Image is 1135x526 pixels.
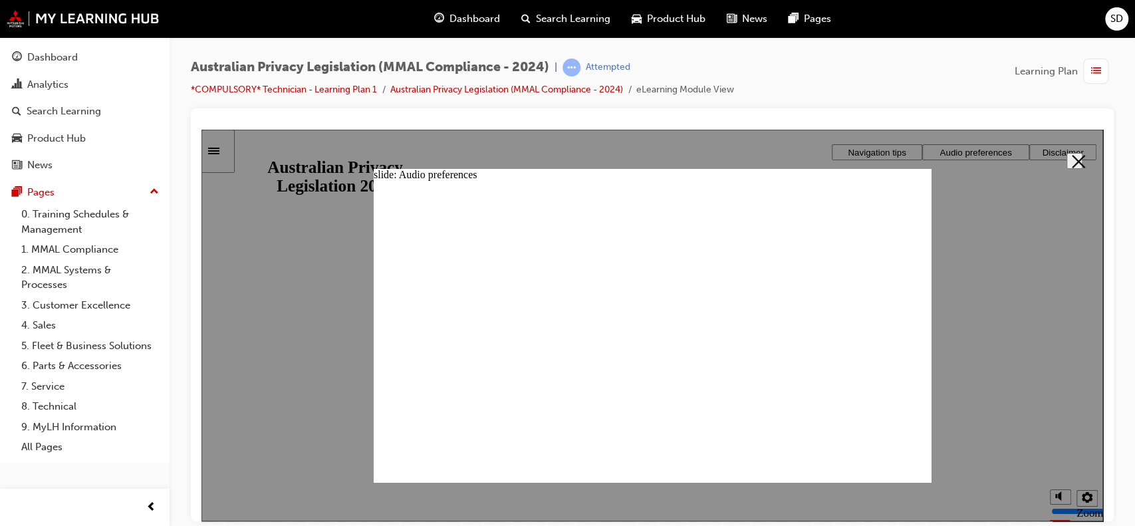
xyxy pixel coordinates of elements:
a: 1. MMAL Compliance [16,239,164,260]
span: search-icon [12,106,21,118]
span: Product Hub [647,11,705,27]
a: 8. Technical [16,396,164,417]
a: 6. Parts & Accessories [16,356,164,376]
span: Australian Privacy Legislation (MMAL Compliance - 2024) [191,60,549,75]
span: car-icon [12,133,22,145]
span: car-icon [632,11,642,27]
a: Dashboard [5,45,164,70]
span: guage-icon [12,52,22,64]
div: News [27,158,53,173]
span: Pages [804,11,831,27]
span: list-icon [1091,63,1101,80]
a: 3. Customer Excellence [16,295,164,316]
a: 0. Training Schedules & Management [16,204,164,239]
div: Product Hub [27,131,86,146]
span: guage-icon [434,11,444,27]
span: | [555,60,557,75]
span: chart-icon [12,79,22,91]
a: search-iconSearch Learning [511,5,621,33]
a: 2. MMAL Systems & Processes [16,260,164,295]
a: All Pages [16,437,164,458]
button: Learning Plan [1015,59,1114,84]
span: SD [1110,11,1123,27]
button: DashboardAnalyticsSearch LearningProduct HubNews [5,43,164,180]
span: pages-icon [789,11,799,27]
div: Dashboard [27,50,78,65]
span: pages-icon [12,187,22,199]
span: learningRecordVerb_ATTEMPT-icon [563,59,580,76]
a: 7. Service [16,376,164,397]
li: eLearning Module View [636,82,734,98]
a: 9. MyLH Information [16,417,164,438]
button: Close [865,23,881,39]
a: news-iconNews [716,5,778,33]
a: Australian Privacy Legislation (MMAL Compliance - 2024) [390,84,623,95]
span: News [742,11,767,27]
a: Analytics [5,72,164,97]
span: prev-icon [146,499,156,516]
div: Attempted [586,61,630,74]
a: pages-iconPages [778,5,842,33]
span: news-icon [727,11,737,27]
img: mmal [7,10,160,27]
button: Pages [5,180,164,205]
div: Search Learning [27,104,101,119]
div: Pages [27,185,55,200]
button: SD [1105,7,1128,31]
div: Analytics [27,77,68,92]
span: Learning Plan [1015,64,1078,79]
span: up-icon [150,184,159,201]
a: *COMPULSORY* Technician - Learning Plan 1 [191,84,377,95]
span: Dashboard [449,11,500,27]
span: search-icon [521,11,531,27]
a: Product Hub [5,126,164,151]
span: news-icon [12,160,22,172]
a: guage-iconDashboard [424,5,511,33]
a: car-iconProduct Hub [621,5,716,33]
a: 4. Sales [16,315,164,336]
span: Search Learning [536,11,610,27]
a: 5. Fleet & Business Solutions [16,336,164,356]
a: Search Learning [5,99,164,124]
a: News [5,153,164,178]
